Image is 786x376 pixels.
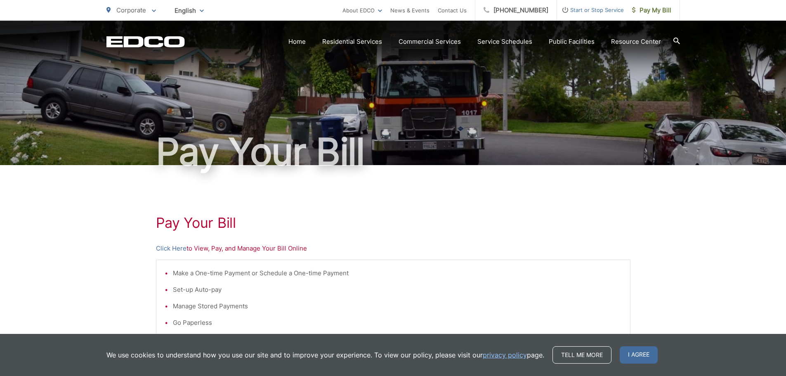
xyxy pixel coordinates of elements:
[116,6,146,14] span: Corporate
[322,37,382,47] a: Residential Services
[156,244,186,253] a: Click Here
[620,346,658,364] span: I agree
[390,5,430,15] a: News & Events
[156,244,630,253] p: to View, Pay, and Manage Your Bill Online
[288,37,306,47] a: Home
[552,346,611,364] a: Tell me more
[483,350,527,360] a: privacy policy
[342,5,382,15] a: About EDCO
[106,36,185,47] a: EDCD logo. Return to the homepage.
[549,37,595,47] a: Public Facilities
[106,350,544,360] p: We use cookies to understand how you use our site and to improve your experience. To view our pol...
[632,5,671,15] span: Pay My Bill
[611,37,661,47] a: Resource Center
[173,318,622,328] li: Go Paperless
[173,268,622,278] li: Make a One-time Payment or Schedule a One-time Payment
[438,5,467,15] a: Contact Us
[106,131,680,173] h1: Pay Your Bill
[399,37,461,47] a: Commercial Services
[156,215,630,231] h1: Pay Your Bill
[168,3,210,18] span: English
[477,37,532,47] a: Service Schedules
[173,301,622,311] li: Manage Stored Payments
[173,285,622,295] li: Set-up Auto-pay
